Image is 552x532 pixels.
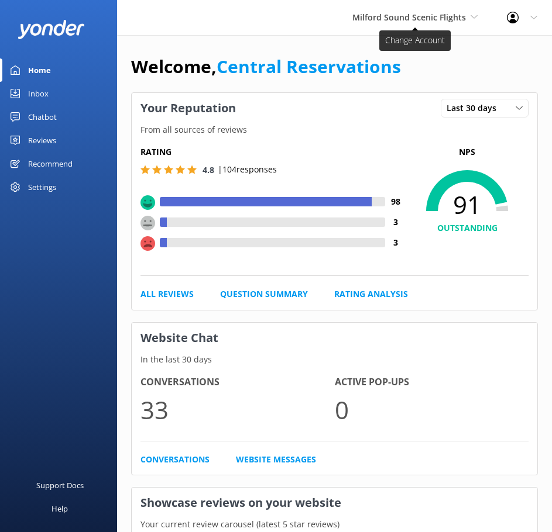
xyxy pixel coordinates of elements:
div: Inbox [28,82,49,105]
p: 0 [335,390,529,429]
a: Question Summary [220,288,308,300]
div: Reviews [28,129,56,152]
p: 33 [140,390,335,429]
a: All Reviews [140,288,194,300]
h4: Active Pop-ups [335,375,529,390]
div: Recommend [28,152,73,175]
span: 91 [406,190,529,219]
a: Website Messages [236,453,316,466]
div: Settings [28,175,56,199]
div: Chatbot [28,105,57,129]
p: In the last 30 days [132,353,537,366]
h4: 3 [385,236,406,249]
span: Last 30 days [447,102,503,115]
h4: OUTSTANDING [406,222,529,234]
p: From all sources of reviews [132,123,537,136]
p: NPS [406,146,529,158]
h3: Showcase reviews on your website [132,488,537,518]
a: Conversations [140,453,210,466]
div: Home [28,58,51,82]
h3: Your Reputation [132,93,245,123]
span: 4.8 [203,164,214,175]
h4: 3 [385,216,406,229]
h3: Website Chat [132,323,537,353]
div: Help [52,497,68,520]
h4: Conversations [140,375,335,390]
a: Rating Analysis [334,288,408,300]
p: Your current review carousel (latest 5 star reviews) [132,518,537,531]
h4: 98 [385,195,406,208]
p: | 104 responses [218,163,277,176]
h1: Welcome, [131,53,401,81]
span: Milford Sound Scenic Flights [352,12,466,23]
img: yonder-white-logo.png [18,20,85,39]
div: Support Docs [36,474,84,497]
a: Central Reservations [217,54,401,78]
h5: Rating [140,146,406,158]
